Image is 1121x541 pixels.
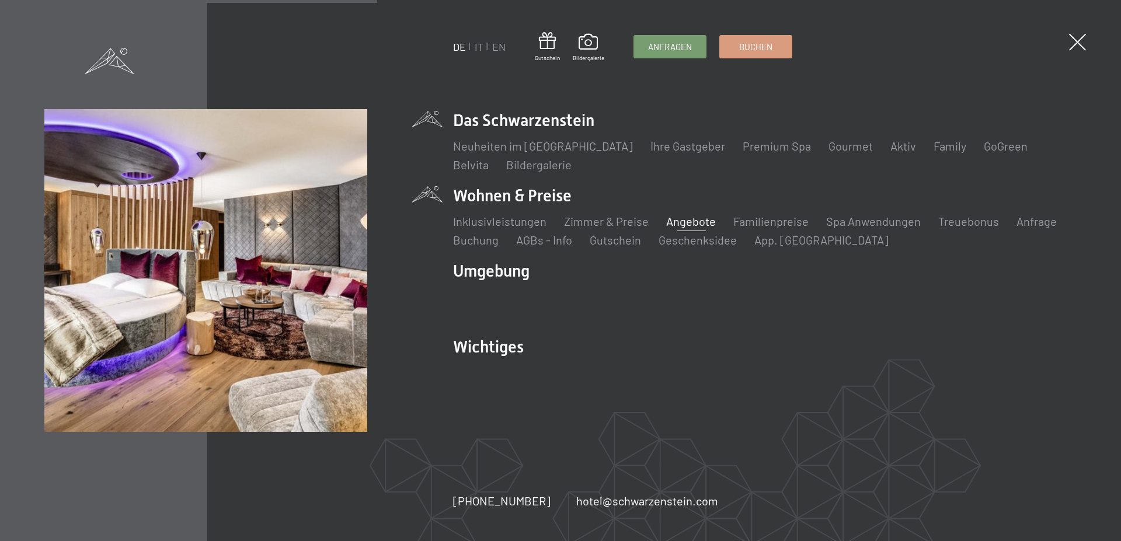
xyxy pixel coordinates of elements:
a: Aktiv [890,139,916,153]
span: Buchen [739,41,772,53]
a: GoGreen [984,139,1028,153]
a: Gutschein [590,233,641,247]
a: App. [GEOGRAPHIC_DATA] [754,233,889,247]
a: Gourmet [828,139,873,153]
a: Inklusivleistungen [453,214,546,228]
a: Spa Anwendungen [826,214,921,228]
a: hotel@schwarzenstein.com [576,493,718,509]
a: Bildergalerie [506,158,572,172]
a: Neuheiten im [GEOGRAPHIC_DATA] [453,139,633,153]
a: IT [475,40,483,53]
span: Gutschein [535,54,560,62]
a: AGBs - Info [516,233,572,247]
a: DE [453,40,466,53]
a: Ihre Gastgeber [650,139,725,153]
a: EN [492,40,506,53]
a: Buchung [453,233,499,247]
a: [PHONE_NUMBER] [453,493,551,509]
a: Premium Spa [743,139,811,153]
a: Bildergalerie [573,34,604,62]
a: Familienpreise [733,214,809,228]
a: Gutschein [535,32,560,62]
a: Zimmer & Preise [564,214,649,228]
a: Geschenksidee [659,233,737,247]
a: Angebote [666,214,716,228]
a: Anfrage [1016,214,1057,228]
a: Belvita [453,158,489,172]
span: Anfragen [648,41,692,53]
a: Treuebonus [938,214,999,228]
a: Anfragen [634,36,706,58]
span: Bildergalerie [573,54,604,62]
a: Buchen [720,36,792,58]
a: Family [934,139,966,153]
span: [PHONE_NUMBER] [453,494,551,508]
